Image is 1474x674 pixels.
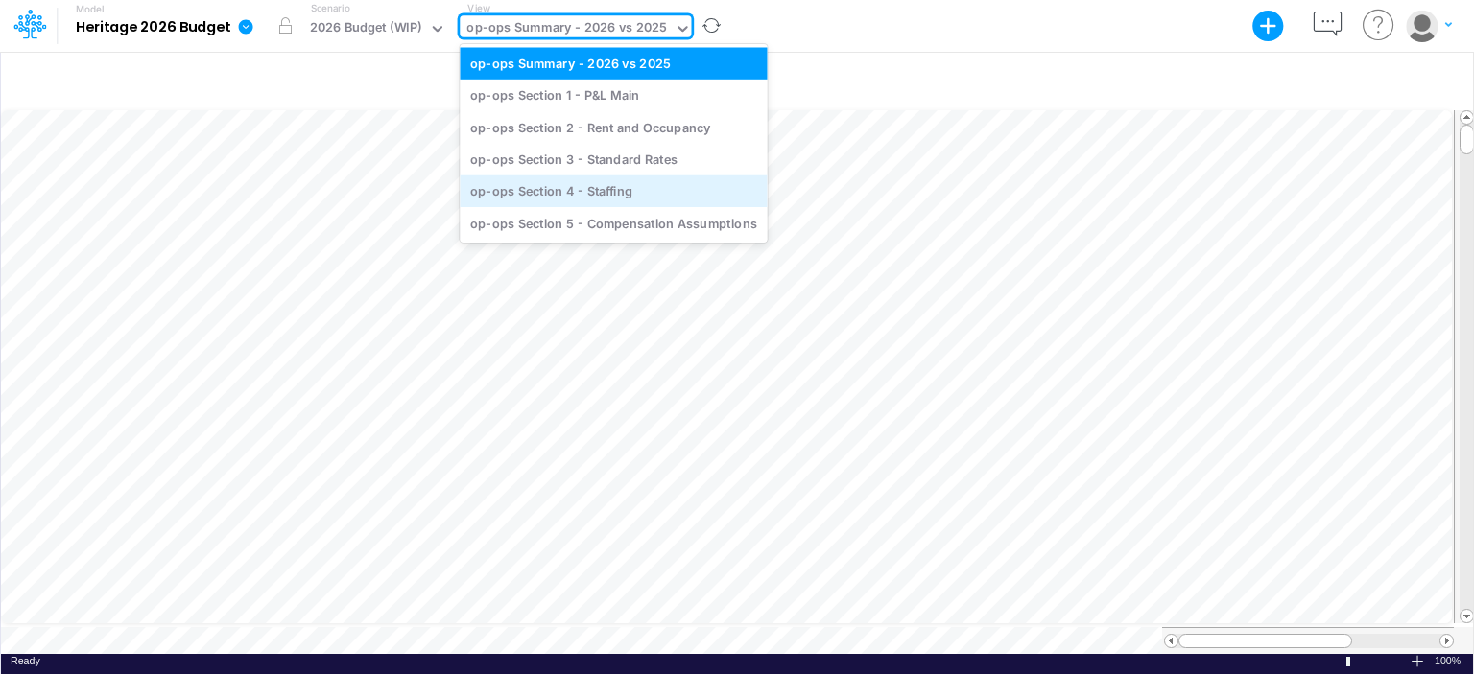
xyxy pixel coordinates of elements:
[310,18,422,40] div: 2026 Budget (WIP)
[76,4,105,15] label: Model
[1272,655,1287,669] div: Zoom Out
[1435,654,1463,668] div: Zoom level
[466,18,667,40] div: op-ops Summary - 2026 vs 2025
[460,80,767,111] div: op-ops Section 1 - P&L Main
[76,19,230,36] b: Heritage 2026 Budget
[460,175,767,207] div: op-ops Section 4 - Staffing
[460,143,767,174] div: op-ops Section 3 - Standard Rates
[311,1,350,15] label: Scenario
[460,207,767,239] div: op-ops Section 5 - Compensation Assumptions
[1410,654,1425,668] div: Zoom In
[1346,657,1350,666] div: Zoom
[1435,654,1463,668] span: 100%
[11,655,40,666] span: Ready
[1290,654,1410,668] div: Zoom
[11,654,40,668] div: In Ready mode
[467,1,489,15] label: View
[460,111,767,143] div: op-ops Section 2 - Rent and Occupancy
[460,47,767,79] div: op-ops Summary - 2026 vs 2025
